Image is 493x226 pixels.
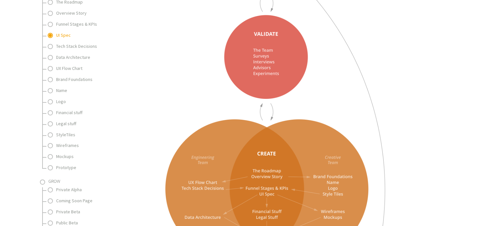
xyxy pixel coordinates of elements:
a: Private Beta [56,208,121,216]
a: Logo [56,98,121,106]
a: Mockups [56,153,121,161]
a: Tech Stack Decisions [56,42,121,50]
a: Brand Foundations [56,75,121,84]
a: Overview Story [56,9,121,17]
a: Legal stuff [56,120,121,128]
a: StyleTiles [56,131,121,139]
a: Financial stuff [56,109,121,117]
a: UI Spec [56,31,121,39]
span: Grow [48,178,60,184]
a: Private Alpha [56,186,121,194]
a: Funnel Stages & KPIs [56,20,121,28]
a: Coming Soon Page [56,197,121,205]
a: Data Architecture [56,53,121,61]
a: Wireframes [56,141,121,150]
a: Prototype [56,164,121,172]
a: Name [56,86,121,95]
a: UX Flow Chart [56,64,121,73]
